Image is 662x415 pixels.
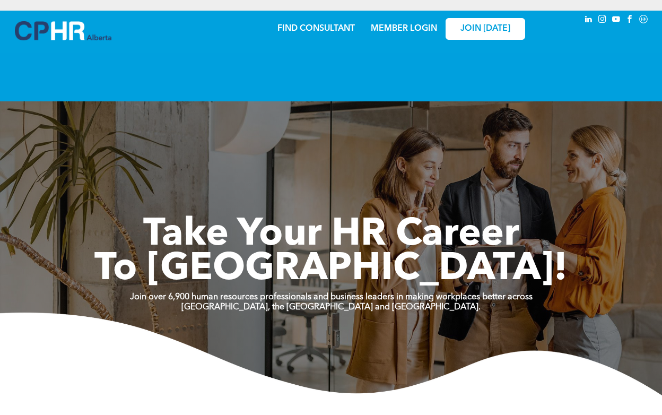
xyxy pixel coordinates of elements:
[15,21,111,40] img: A blue and white logo for cp alberta
[446,18,525,40] a: JOIN [DATE]
[582,13,594,28] a: linkedin
[94,250,568,289] span: To [GEOGRAPHIC_DATA]!
[624,13,635,28] a: facebook
[638,13,649,28] a: Social network
[277,24,355,33] a: FIND CONSULTANT
[143,216,519,254] span: Take Your HR Career
[596,13,608,28] a: instagram
[130,293,533,301] strong: Join over 6,900 human resources professionals and business leaders in making workplaces better ac...
[610,13,622,28] a: youtube
[181,303,481,312] strong: [GEOGRAPHIC_DATA], the [GEOGRAPHIC_DATA] and [GEOGRAPHIC_DATA].
[460,24,510,34] span: JOIN [DATE]
[371,24,437,33] a: MEMBER LOGIN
